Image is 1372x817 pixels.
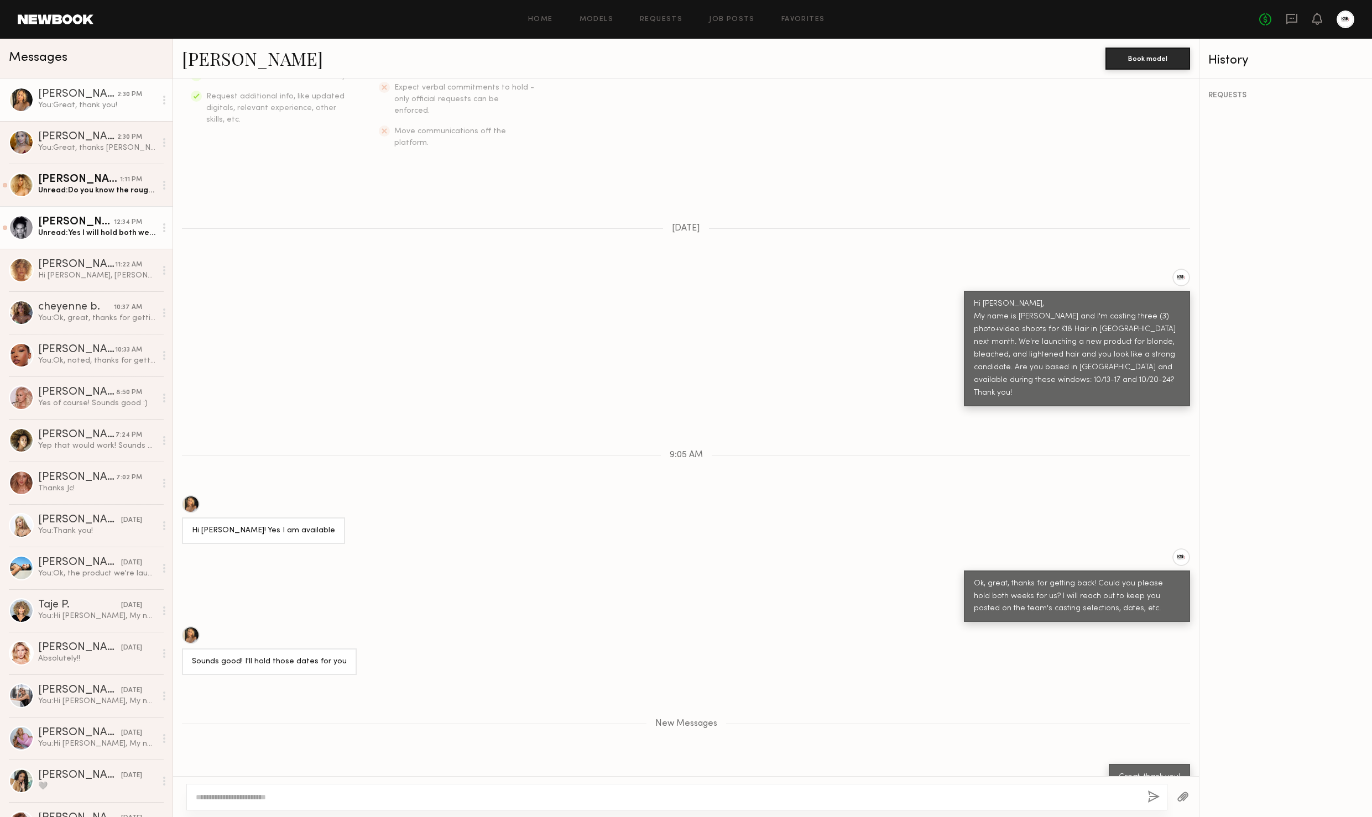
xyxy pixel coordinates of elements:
div: REQUESTS [1208,92,1363,99]
span: Expect verbal commitments to hold - only official requests can be enforced. [394,84,534,114]
div: [PERSON_NAME] [38,217,114,228]
div: Hi [PERSON_NAME]! Yes I am available [192,525,335,537]
div: [DATE] [121,771,142,781]
div: [PERSON_NAME] [38,557,121,568]
a: Requests [640,16,682,23]
div: Absolutely!! [38,653,156,664]
div: [PERSON_NAME] [38,727,121,739]
a: Favorites [781,16,825,23]
span: New Messages [655,719,717,729]
div: [PERSON_NAME] [38,344,115,355]
div: 8:50 PM [116,387,142,398]
div: Thanks Jc! [38,483,156,494]
a: Book model [1105,53,1190,62]
div: 🩶 [38,781,156,792]
div: [PERSON_NAME] [38,132,117,143]
div: You: Hi [PERSON_NAME], My name is [PERSON_NAME] and I'm casting three (3) photo+video shoots for ... [38,696,156,706]
div: 10:33 AM [115,345,142,355]
div: [PERSON_NAME] [38,89,117,100]
div: [DATE] [121,515,142,526]
div: Unread: Yes I will hold both weeks, looking forward to the possibility of working together! [38,228,156,238]
div: 7:24 PM [116,430,142,441]
span: Move communications off the platform. [394,128,506,146]
a: [PERSON_NAME] [182,46,323,70]
div: You: Thank you! [38,526,156,536]
div: You: Great, thank you! [38,100,156,111]
a: Job Posts [709,16,755,23]
div: 10:37 AM [114,302,142,313]
div: [DATE] [121,643,142,653]
button: Book model [1105,48,1190,70]
div: You: Hi [PERSON_NAME], My name is JC and I'm casting three (3) photo+video shoots for K18 Hair in... [38,739,156,749]
a: Models [580,16,613,23]
span: 9:05 AM [670,451,703,460]
div: [DATE] [121,685,142,696]
div: [PERSON_NAME] [38,387,116,398]
div: 12:34 PM [114,217,142,228]
div: [PERSON_NAME] [38,642,121,653]
div: Ok, great, thanks for getting back! Could you please hold both weeks for us? I will reach out to ... [974,578,1180,616]
div: [PERSON_NAME] [38,174,120,185]
div: 7:02 PM [116,473,142,483]
div: Unread: Do you know the rough duration of the shoot? Full day or half day? I can discuss with my ... [38,185,156,196]
div: [DATE] [121,600,142,611]
div: [PERSON_NAME] [38,515,121,526]
div: Taje P. [38,600,121,611]
div: History [1208,54,1363,67]
div: [DATE] [121,558,142,568]
div: 2:30 PM [117,90,142,100]
a: Home [528,16,553,23]
div: You: Ok, the product we're launching is exclusively for blonde hair. If you're open to it, we wou... [38,568,156,579]
div: [PERSON_NAME] [38,259,115,270]
div: [PERSON_NAME] [38,472,116,483]
div: 11:22 AM [115,260,142,270]
div: You: Ok, great, thanks for getting back! Could you please hold both weeks for us? I will reach ou... [38,313,156,323]
div: Sounds good! I'll hold those dates for you [192,656,347,668]
div: You: Great, thanks [PERSON_NAME]! [38,143,156,153]
div: [DATE] [121,728,142,739]
span: Request additional info, like updated digitals, relevant experience, other skills, etc. [206,93,345,123]
div: 1:11 PM [120,175,142,185]
div: cheyenne b. [38,302,114,313]
div: You: Ok, noted, thanks for getting back! Is your hair still blonde? [38,355,156,366]
span: [DATE] [672,224,700,233]
div: Yes of course! Sounds good :) [38,398,156,408]
span: Messages [9,51,67,64]
div: Great, thank you! [1119,771,1180,784]
div: 2:30 PM [117,132,142,143]
div: Yep that would work! Sounds good, I’ll hold for you 🥰 [38,441,156,451]
div: You: Hi [PERSON_NAME], My name is JC and I'm casting three (3) photo+video shoots for K18 Hair in... [38,611,156,621]
div: Hi [PERSON_NAME], My name is [PERSON_NAME] and I'm casting three (3) photo+video shoots for K18 H... [974,298,1180,400]
div: [PERSON_NAME] [38,685,121,696]
div: Hi [PERSON_NAME], [PERSON_NAME] so excited to be considered & potentially be part of this campaig... [38,270,156,281]
div: [PERSON_NAME] [38,770,121,781]
div: [PERSON_NAME] [38,430,116,441]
